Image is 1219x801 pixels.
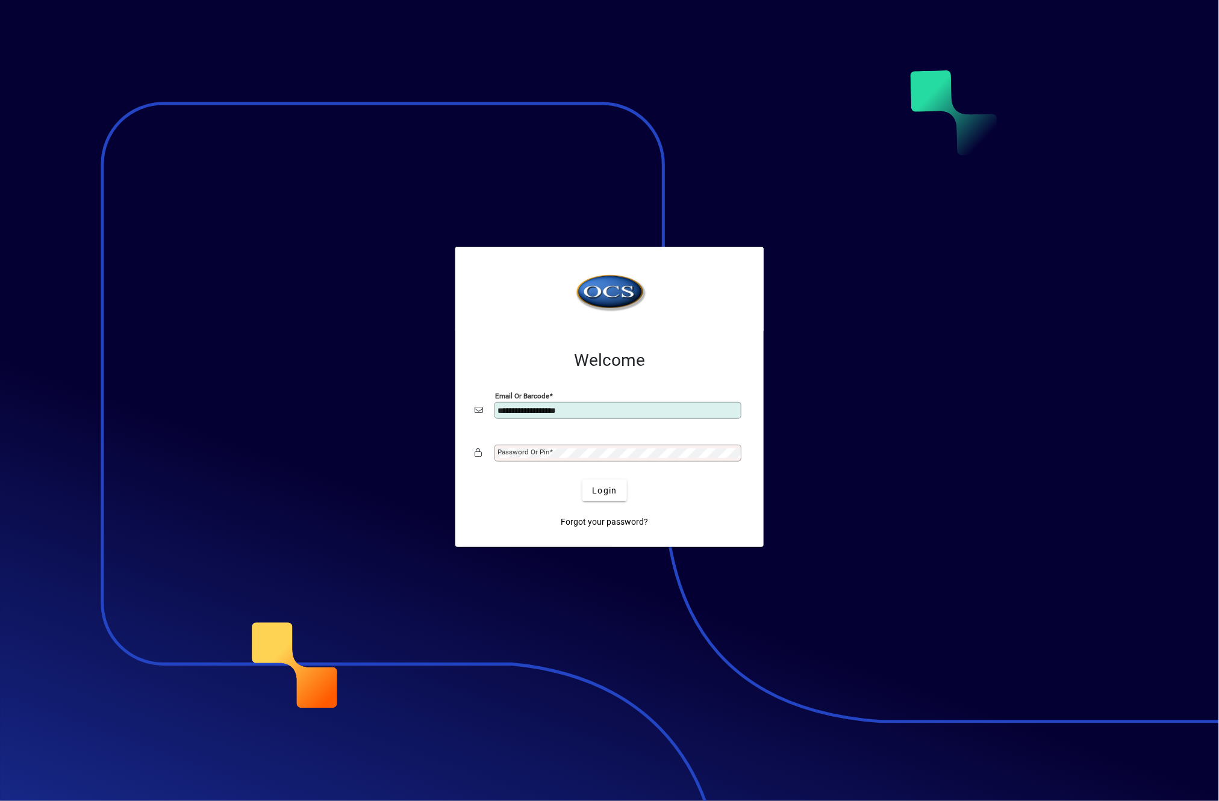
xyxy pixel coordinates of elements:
span: Login [592,484,617,497]
button: Login [582,480,626,501]
span: Forgot your password? [561,516,649,528]
h2: Welcome [475,350,744,371]
a: Forgot your password? [556,511,653,533]
mat-label: Password or Pin [497,448,549,456]
mat-label: Email or Barcode [495,392,549,400]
